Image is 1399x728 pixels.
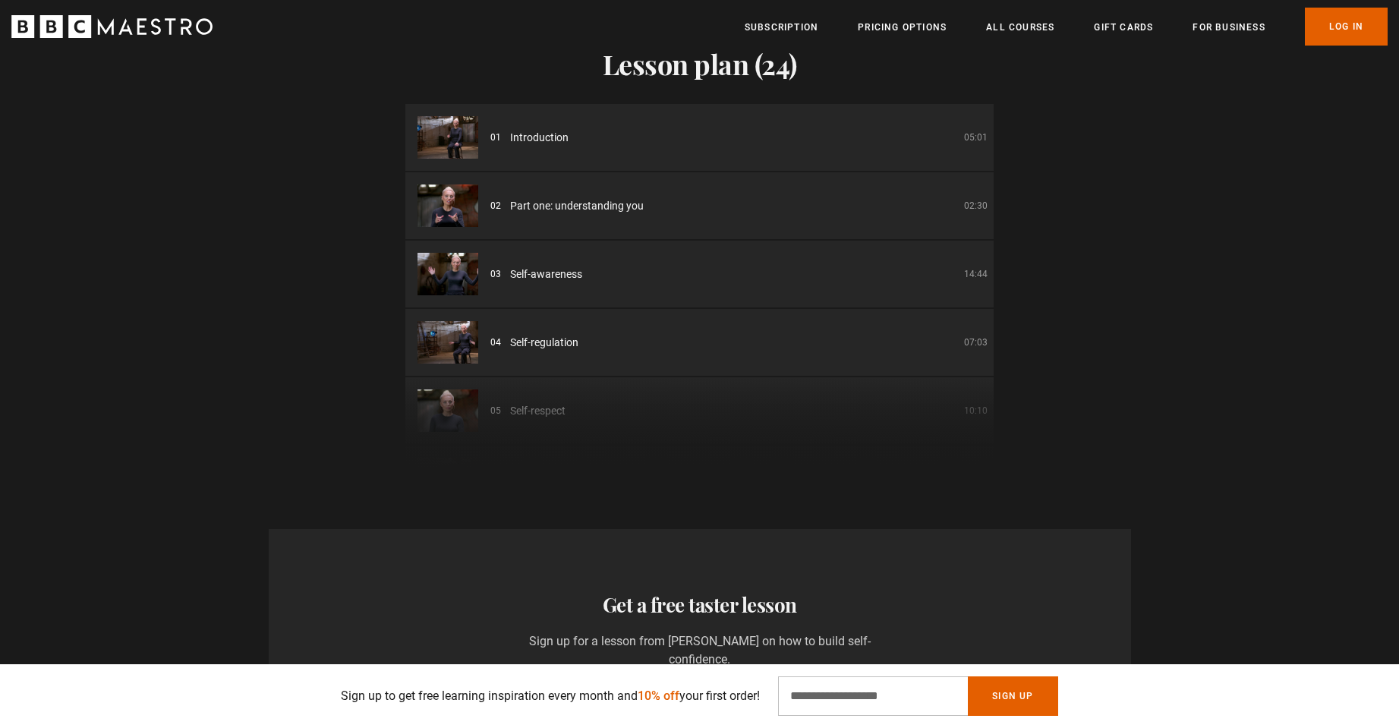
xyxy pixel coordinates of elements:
[341,687,760,705] p: Sign up to get free learning inspiration every month and your first order!
[510,266,582,282] span: Self-awareness
[964,336,988,349] p: 07:03
[510,198,644,214] span: Part one: understanding you
[490,336,501,349] p: 04
[968,676,1057,716] button: Sign Up
[986,20,1054,35] a: All Courses
[745,8,1388,46] nav: Primary
[745,20,818,35] a: Subscription
[11,15,213,38] svg: BBC Maestro
[510,130,569,146] span: Introduction
[964,267,988,281] p: 14:44
[964,131,988,144] p: 05:01
[1193,20,1265,35] a: For business
[510,335,578,351] span: Self-regulation
[490,131,501,144] p: 01
[281,590,1119,620] h3: Get a free taster lesson
[496,632,903,669] p: Sign up for a lesson from [PERSON_NAME] on how to build self-confidence.
[858,20,947,35] a: Pricing Options
[1094,20,1153,35] a: Gift Cards
[405,48,994,80] h2: Lesson plan (24)
[1305,8,1388,46] a: Log In
[964,199,988,213] p: 02:30
[490,199,501,213] p: 02
[638,689,679,703] span: 10% off
[490,267,501,281] p: 03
